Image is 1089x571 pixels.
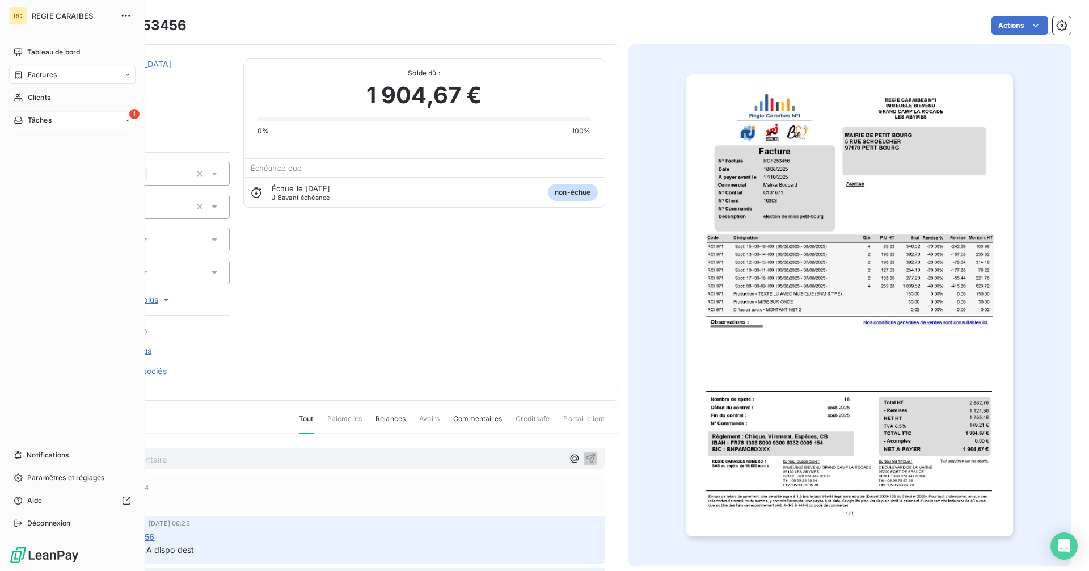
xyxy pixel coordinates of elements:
span: Tout [299,414,314,434]
span: Tableau de bord [27,47,80,57]
span: Notifications [27,450,69,460]
span: Paramètres et réglages [27,473,104,483]
span: 1 904,67 € [366,78,482,112]
img: invoice_thumbnail [686,74,1013,536]
span: [DATE] 06:23 [149,520,190,527]
span: Clients [28,93,50,103]
span: 1 [129,109,140,119]
span: avant échéance [272,194,330,201]
span: J-8 [272,194,282,201]
button: Actions [991,16,1048,35]
span: Échéance due [251,163,302,173]
span: Avoirs [419,414,440,433]
h3: RCF253456 [106,15,187,36]
span: 0% [258,126,269,136]
span: Creditsafe [516,414,550,433]
span: Portail client [563,414,605,433]
span: Tâches [28,115,52,125]
span: CL10303 [89,72,230,81]
span: non-échue [548,184,597,201]
div: Open Intercom Messenger [1050,532,1078,560]
span: Commentaires [453,414,502,433]
span: REGIE CARAIBES [32,11,113,20]
span: Échue le [DATE] [272,184,330,193]
span: Paiements [327,414,362,433]
span: Relances [375,414,406,433]
div: RC [9,7,27,25]
span: Factures [28,70,57,80]
span: Aide [27,496,43,506]
span: 100% [572,126,591,136]
a: Aide [9,492,136,510]
img: Logo LeanPay [9,546,79,564]
button: Voir plus [69,293,230,306]
span: Déconnexion [27,518,71,528]
span: Solde dû : [258,68,591,78]
span: Voir plus [126,294,172,305]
